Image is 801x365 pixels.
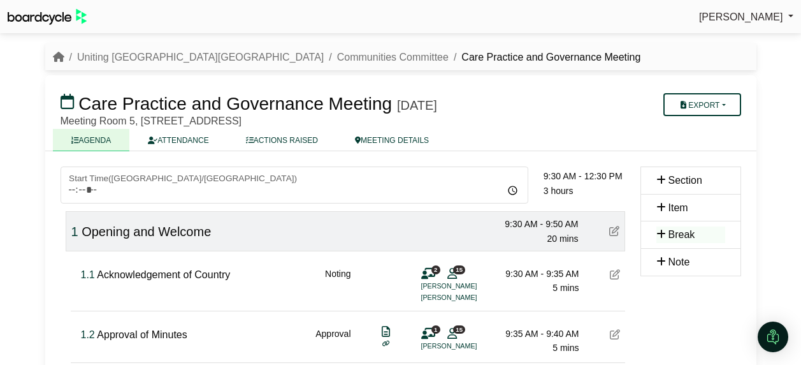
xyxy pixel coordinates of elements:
span: Click to fine tune number [71,225,78,239]
div: 9:30 AM - 9:50 AM [489,217,579,231]
span: 3 hours [544,186,574,196]
li: [PERSON_NAME] [421,292,517,303]
div: Open Intercom Messenger [758,322,788,352]
span: Opening and Welcome [82,225,211,239]
a: AGENDA [53,129,130,151]
nav: breadcrumb [53,49,641,66]
li: [PERSON_NAME] [421,341,517,352]
span: 20 mins [547,234,578,244]
li: Care Practice and Governance Meeting [449,49,641,66]
div: [DATE] [397,98,437,113]
span: Approval of Minutes [97,329,187,340]
a: ACTIONS RAISED [227,129,336,151]
span: 15 [453,325,465,334]
span: Break [668,229,695,240]
span: Click to fine tune number [81,269,95,280]
span: [PERSON_NAME] [699,11,783,22]
span: Section [668,175,702,186]
span: Note [668,257,690,267]
img: BoardcycleBlackGreen-aaafeed430059cb809a45853b8cf6d952af9d84e6e89e1f1685b34bfd5cb7d64.svg [8,9,87,25]
button: Export [663,93,740,116]
div: Approval [315,327,350,355]
a: [PERSON_NAME] [699,9,793,26]
li: [PERSON_NAME] [421,281,517,292]
a: ATTENDANCE [129,129,227,151]
span: Meeting Room 5, [STREET_ADDRESS] [61,115,242,126]
span: 15 [453,265,465,274]
span: 5 mins [552,283,579,293]
a: Communities Committee [337,52,449,63]
span: 5 mins [552,343,579,353]
span: Care Practice and Governance Meeting [78,94,392,114]
span: Acknowledgement of Country [97,269,230,280]
span: Item [668,202,688,213]
span: 2 [431,265,440,274]
div: 9:35 AM - 9:40 AM [490,327,579,341]
div: 9:30 AM - 12:30 PM [544,169,633,183]
span: 1 [431,325,440,334]
div: Noting [325,267,350,303]
a: Uniting [GEOGRAPHIC_DATA][GEOGRAPHIC_DATA] [77,52,324,63]
a: MEETING DETAILS [336,129,447,151]
div: 9:30 AM - 9:35 AM [490,267,579,281]
span: Click to fine tune number [81,329,95,340]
